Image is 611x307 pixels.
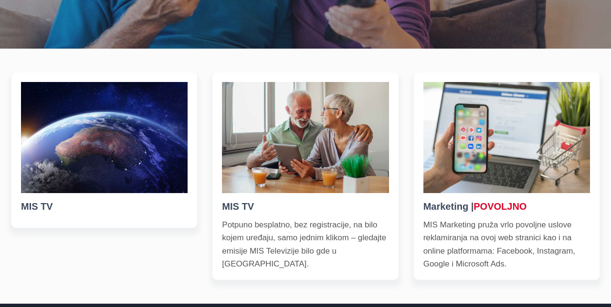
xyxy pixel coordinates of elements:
a: Marketing |POVOLJNOMIS Marketing pruža vrlo povoljne uslove reklamiranja na ovoj web stranici kao... [414,72,600,280]
h5: Marketing | [423,199,590,214]
h5: MIS TV [21,199,188,214]
h5: MIS TV [222,199,389,214]
p: Potpuno besplatno, bez registracije, na bilo kojem uređaju, samo jednim klikom – gledajte emisije... [222,218,389,270]
a: MIS TVPotpuno besplatno, bez registracije, na bilo kojem uređaju, samo jednim klikom – gledajte e... [212,72,398,280]
p: MIS Marketing pruža vrlo povoljne uslove reklamiranja na ovoj web stranici kao i na online platfo... [423,218,590,270]
red: POVOLJNO [474,201,527,212]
